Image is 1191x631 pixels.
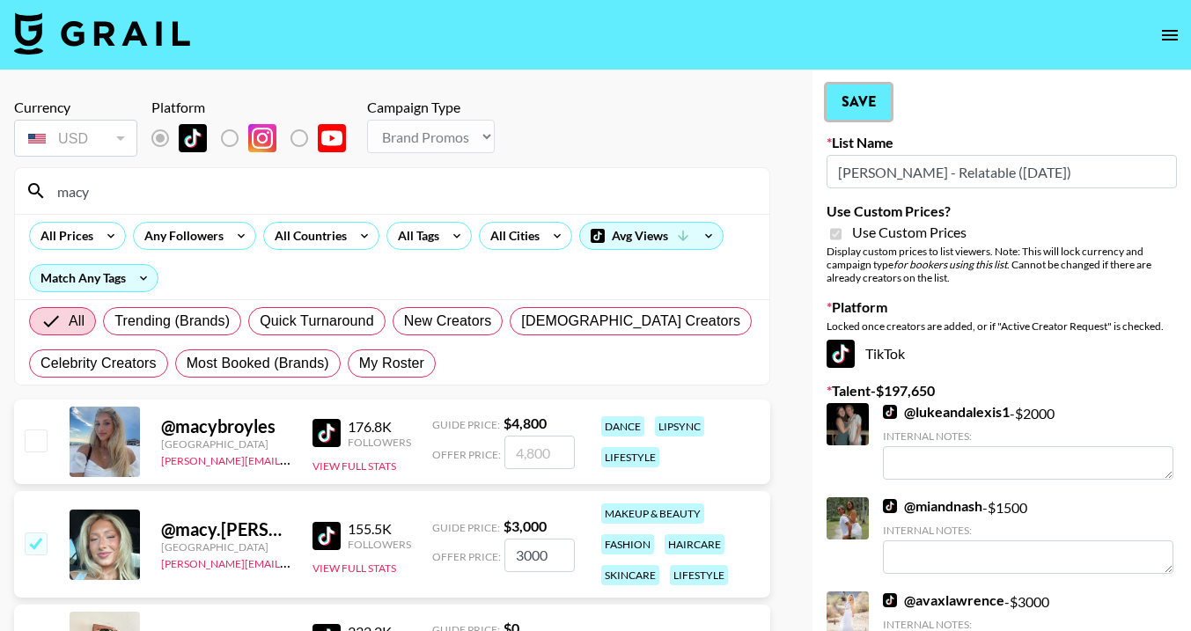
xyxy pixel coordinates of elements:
a: @miandnash [883,497,982,515]
a: @avaxlawrence [883,591,1004,609]
strong: $ 4,800 [504,415,547,431]
div: @ macy.[PERSON_NAME] [161,518,291,540]
span: [DEMOGRAPHIC_DATA] Creators [521,311,740,332]
img: TikTok [312,419,341,447]
label: Use Custom Prices? [827,202,1177,220]
div: Any Followers [134,223,227,249]
div: [GEOGRAPHIC_DATA] [161,437,291,451]
button: open drawer [1152,18,1187,53]
a: @lukeandalexis1 [883,403,1010,421]
a: [PERSON_NAME][EMAIL_ADDRESS][PERSON_NAME][DOMAIN_NAME] [161,554,505,570]
div: USD [18,123,134,154]
div: All Tags [387,223,443,249]
span: My Roster [359,353,424,374]
div: Match Any Tags [30,265,158,291]
input: 4,800 [504,436,575,469]
div: [GEOGRAPHIC_DATA] [161,540,291,554]
div: dance [601,416,644,437]
div: All Countries [264,223,350,249]
span: All [69,311,85,332]
div: Platform [151,99,360,116]
input: Search by User Name [47,177,759,205]
img: YouTube [318,124,346,152]
div: Currency [14,99,137,116]
em: for bookers using this list [893,258,1007,271]
img: TikTok [883,593,897,607]
button: Save [827,84,891,120]
div: makeup & beauty [601,503,704,524]
img: TikTok [883,405,897,419]
div: fashion [601,534,654,554]
span: Offer Price: [432,550,501,563]
div: @ macybroyles [161,415,291,437]
span: Use Custom Prices [852,224,967,241]
img: TikTok [179,124,207,152]
label: Talent - $ 197,650 [827,382,1177,400]
span: Offer Price: [432,448,501,461]
div: haircare [665,534,724,554]
div: All Cities [480,223,543,249]
span: Guide Price: [432,521,500,534]
span: Most Booked (Brands) [187,353,329,374]
button: View Full Stats [312,561,396,575]
div: Followers [348,538,411,551]
div: Internal Notes: [883,618,1173,631]
img: TikTok [827,340,855,368]
strong: $ 3,000 [504,517,547,534]
input: 3,000 [504,539,575,572]
div: List locked to TikTok. [151,120,360,157]
span: New Creators [404,311,492,332]
div: All Prices [30,223,97,249]
img: Instagram [248,124,276,152]
div: Campaign Type [367,99,495,116]
label: List Name [827,134,1177,151]
span: Celebrity Creators [40,353,157,374]
div: 176.8K [348,418,411,436]
div: Avg Views [580,223,723,249]
img: TikTok [312,522,341,550]
div: lifestyle [670,565,728,585]
span: Guide Price: [432,418,500,431]
span: Quick Turnaround [260,311,374,332]
a: [PERSON_NAME][EMAIL_ADDRESS][DOMAIN_NAME] [161,451,422,467]
img: Grail Talent [14,12,190,55]
div: 155.5K [348,520,411,538]
div: Locked once creators are added, or if "Active Creator Request" is checked. [827,319,1177,333]
div: Internal Notes: [883,429,1173,443]
label: Platform [827,298,1177,316]
div: lifestyle [601,447,659,467]
div: Display custom prices to list viewers. Note: This will lock currency and campaign type . Cannot b... [827,245,1177,284]
div: TikTok [827,340,1177,368]
div: lipsync [655,416,704,437]
button: View Full Stats [312,459,396,473]
span: Trending (Brands) [114,311,230,332]
div: Internal Notes: [883,524,1173,537]
img: TikTok [883,499,897,513]
div: Currency is locked to USD [14,116,137,160]
div: - $ 1500 [883,497,1173,574]
div: skincare [601,565,659,585]
div: - $ 2000 [883,403,1173,480]
div: Followers [348,436,411,449]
